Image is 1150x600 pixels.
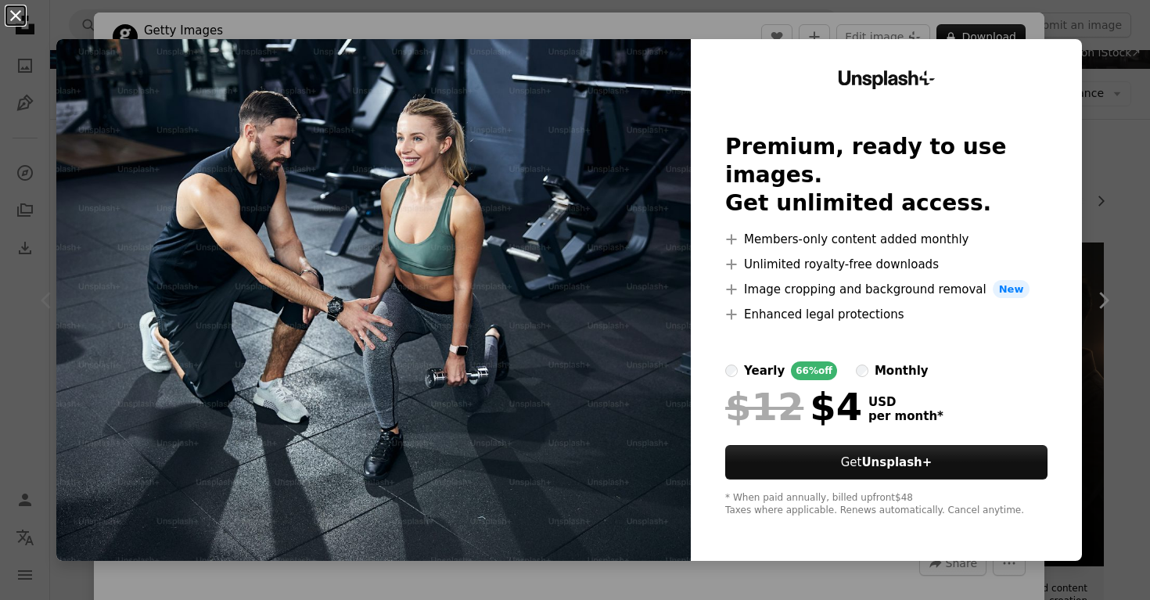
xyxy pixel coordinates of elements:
strong: Unsplash+ [861,455,932,469]
div: * When paid annually, billed upfront $48 Taxes where applicable. Renews automatically. Cancel any... [725,492,1048,517]
span: per month * [868,409,943,423]
li: Enhanced legal protections [725,305,1048,324]
div: $4 [725,386,862,427]
li: Members-only content added monthly [725,230,1048,249]
span: New [993,280,1030,299]
div: monthly [875,361,929,380]
input: yearly66%off [725,365,738,377]
input: monthly [856,365,868,377]
span: $12 [725,386,803,427]
li: Unlimited royalty-free downloads [725,255,1048,274]
div: yearly [744,361,785,380]
span: USD [868,395,943,409]
button: GetUnsplash+ [725,445,1048,480]
div: 66% off [791,361,837,380]
li: Image cropping and background removal [725,280,1048,299]
h2: Premium, ready to use images. Get unlimited access. [725,133,1048,217]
